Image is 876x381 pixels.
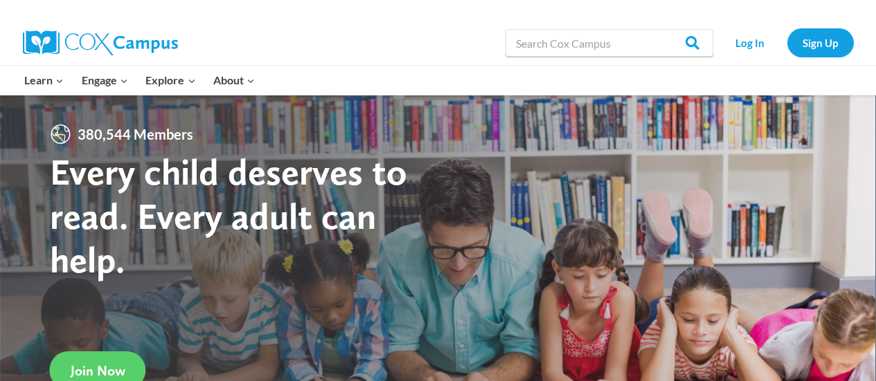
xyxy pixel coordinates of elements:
[720,28,780,57] a: Log In
[787,28,854,57] a: Sign Up
[23,30,178,55] img: Cox Campus
[720,28,854,57] nav: Secondary Navigation
[72,123,199,145] span: 380,544 Members
[71,362,125,379] span: Join Now
[82,71,128,89] span: Engage
[506,29,713,57] input: Search Cox Campus
[16,66,264,95] nav: Primary Navigation
[50,149,407,281] strong: Every child deserves to read. Every adult can help.
[213,71,255,89] span: About
[24,71,64,89] span: Learn
[145,71,195,89] span: Explore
